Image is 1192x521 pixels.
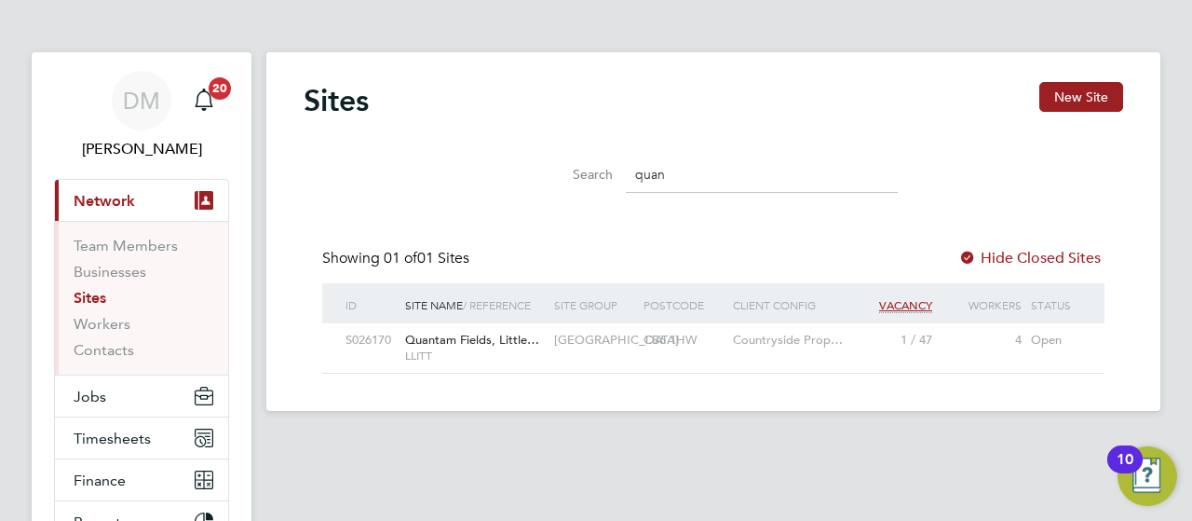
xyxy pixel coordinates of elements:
[74,341,134,359] a: Contacts
[405,349,545,363] span: LLITT
[879,297,932,313] span: Vacancy
[74,263,146,281] a: Businesses
[937,283,1026,326] div: Workers
[55,221,228,375] div: Network
[847,323,937,358] div: 1 / 47
[341,323,400,358] div: S026170
[529,166,613,183] label: Search
[1117,459,1133,484] div: 10
[1026,323,1086,358] div: Open
[341,283,400,326] div: ID
[74,315,130,333] a: Workers
[958,249,1101,267] label: Hide Closed Sites
[384,249,417,267] span: 01 of
[304,82,369,119] h2: Sites
[74,388,106,405] span: Jobs
[626,157,898,193] input: Site name, group, address or client config
[728,283,847,326] div: Client Config
[209,77,231,100] span: 20
[554,332,679,348] span: [GEOGRAPHIC_DATA]
[74,472,126,489] span: Finance
[549,283,639,326] div: Site Group
[733,332,843,348] span: Countryside Prop…
[1117,446,1177,506] button: Open Resource Center, 10 new notifications
[123,89,160,113] span: DM
[74,289,106,307] a: Sites
[1026,283,1086,326] div: Status
[322,249,473,268] div: Showing
[55,376,228,417] button: Jobs
[74,430,151,447] span: Timesheets
[384,249,469,267] span: 01 Sites
[54,71,229,160] a: DM[PERSON_NAME]
[55,459,228,500] button: Finance
[639,283,728,326] div: Postcode
[54,138,229,160] span: Danielle Murphy
[639,323,728,358] div: CB6 1HW
[185,71,223,130] a: 20
[937,323,1026,358] div: 4
[341,322,1086,338] a: S026170Quantam Fields, Little… LLITT[GEOGRAPHIC_DATA]CB6 1HWCountryside Prop…1 / 474Open
[74,192,135,210] span: Network
[1039,82,1123,112] button: New Site
[74,237,178,254] a: Team Members
[400,283,549,326] div: Site Name
[405,332,539,348] span: Quantam Fields, Little…
[463,297,531,312] span: / Reference
[55,180,228,221] button: Network
[55,418,228,459] button: Timesheets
